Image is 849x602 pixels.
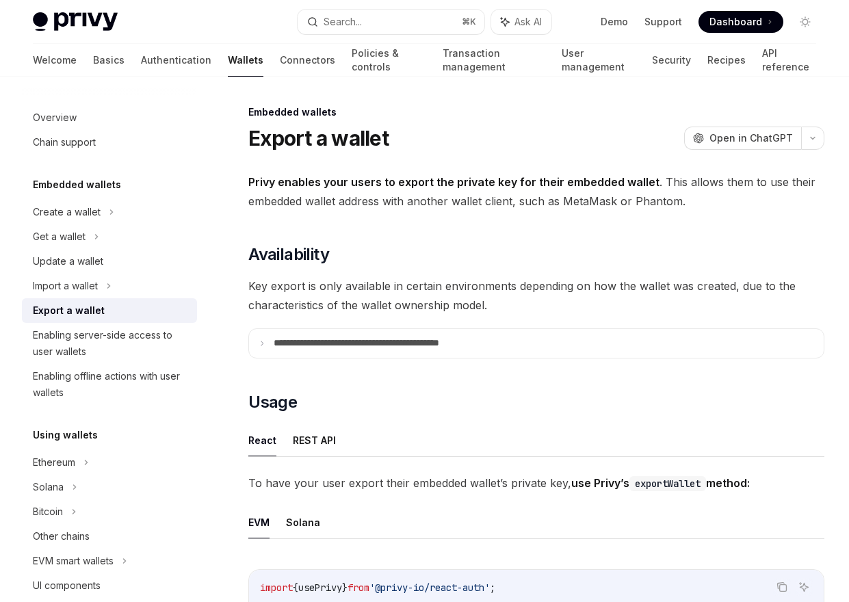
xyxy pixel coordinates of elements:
[248,473,824,493] span: To have your user export their embedded wallet’s private key,
[22,130,197,155] a: Chain support
[795,578,813,596] button: Ask AI
[709,15,762,29] span: Dashboard
[22,364,197,405] a: Enabling offline actions with user wallets
[33,577,101,594] div: UI components
[248,126,389,150] h1: Export a wallet
[369,581,490,594] span: '@privy-io/react-auth'
[248,244,329,265] span: Availability
[33,204,101,220] div: Create a wallet
[33,553,114,569] div: EVM smart wallets
[280,44,335,77] a: Connectors
[260,581,293,594] span: import
[348,581,369,594] span: from
[698,11,783,33] a: Dashboard
[33,427,98,443] h5: Using wallets
[248,105,824,119] div: Embedded wallets
[629,476,706,491] code: exportWallet
[33,368,189,401] div: Enabling offline actions with user wallets
[644,15,682,29] a: Support
[462,16,476,27] span: ⌘ K
[443,44,546,77] a: Transaction management
[707,44,746,77] a: Recipes
[562,44,635,77] a: User management
[298,581,342,594] span: usePrivy
[22,298,197,323] a: Export a wallet
[298,10,484,34] button: Search...⌘K
[514,15,542,29] span: Ask AI
[491,10,551,34] button: Ask AI
[248,172,824,211] span: . This allows them to use their embedded wallet address with another wallet client, such as MetaM...
[248,175,659,189] strong: Privy enables your users to export the private key for their embedded wallet
[352,44,426,77] a: Policies & controls
[652,44,691,77] a: Security
[794,11,816,33] button: Toggle dark mode
[228,44,263,77] a: Wallets
[22,105,197,130] a: Overview
[293,581,298,594] span: {
[33,327,189,360] div: Enabling server-side access to user wallets
[248,276,824,315] span: Key export is only available in certain environments depending on how the wallet was created, due...
[22,323,197,364] a: Enabling server-side access to user wallets
[762,44,817,77] a: API reference
[490,581,495,594] span: ;
[33,12,118,31] img: light logo
[33,479,64,495] div: Solana
[571,476,750,490] strong: use Privy’s method:
[33,302,105,319] div: Export a wallet
[22,573,197,598] a: UI components
[773,578,791,596] button: Copy the contents from the code block
[248,506,270,538] button: EVM
[684,127,801,150] button: Open in ChatGPT
[286,506,320,538] button: Solana
[33,228,86,245] div: Get a wallet
[33,44,77,77] a: Welcome
[33,134,96,150] div: Chain support
[33,528,90,545] div: Other chains
[33,176,121,193] h5: Embedded wallets
[293,424,336,456] button: REST API
[33,278,98,294] div: Import a wallet
[33,454,75,471] div: Ethereum
[33,109,77,126] div: Overview
[248,424,276,456] button: React
[33,253,103,270] div: Update a wallet
[22,524,197,549] a: Other chains
[248,391,297,413] span: Usage
[342,581,348,594] span: }
[22,249,197,274] a: Update a wallet
[33,503,63,520] div: Bitcoin
[141,44,211,77] a: Authentication
[601,15,628,29] a: Demo
[324,14,362,30] div: Search...
[709,131,793,145] span: Open in ChatGPT
[93,44,125,77] a: Basics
